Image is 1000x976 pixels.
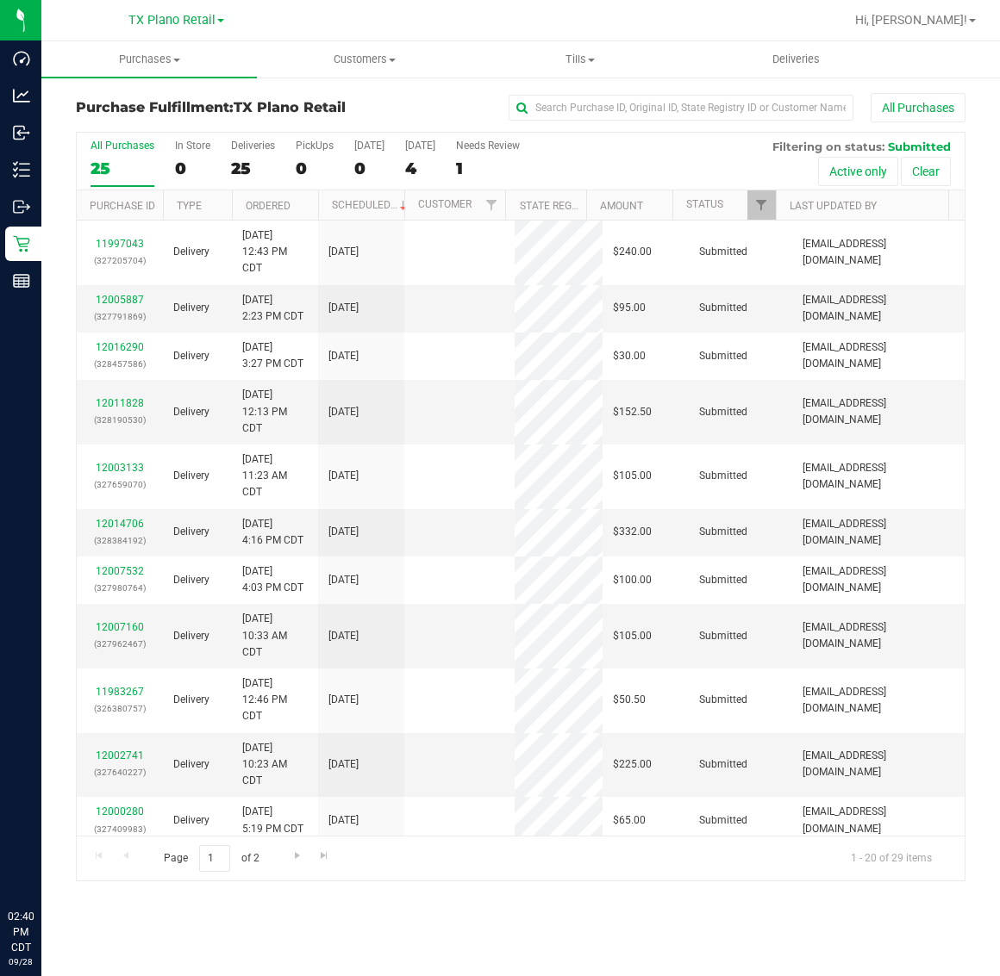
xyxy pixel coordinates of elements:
[173,756,209,773] span: Delivery
[888,140,951,153] span: Submitted
[613,692,646,708] span: $50.50
[613,812,646,829] span: $65.00
[234,99,346,115] span: TX Plano Retail
[242,292,303,325] span: [DATE] 2:23 PM CDT
[51,836,72,856] iframe: Resource center unread badge
[818,157,898,186] button: Active only
[456,140,520,152] div: Needs Review
[13,161,30,178] inline-svg: Inventory
[13,50,30,67] inline-svg: Dashboard
[855,13,967,27] span: Hi, [PERSON_NAME]!
[257,41,472,78] a: Customers
[328,692,359,708] span: [DATE]
[8,909,34,955] p: 02:40 PM CDT
[328,404,359,420] span: [DATE]
[96,294,144,306] a: 12005887
[803,292,954,325] span: [EMAIL_ADDRESS][DOMAIN_NAME]
[173,524,209,540] span: Delivery
[803,236,954,269] span: [EMAIL_ADDRESS][DOMAIN_NAME]
[456,159,520,178] div: 1
[405,140,435,152] div: [DATE]
[128,13,216,28] span: TX Plano Retail
[749,52,843,67] span: Deliveries
[699,812,747,829] span: Submitted
[87,476,153,493] p: (327659070)
[600,200,643,212] a: Amount
[173,468,209,484] span: Delivery
[803,395,954,428] span: [EMAIL_ADDRESS][DOMAIN_NAME]
[173,572,209,588] span: Delivery
[871,93,966,122] button: All Purchases
[354,159,384,178] div: 0
[332,199,410,211] a: Scheduled
[96,462,144,474] a: 12003133
[96,686,144,698] a: 11983267
[405,159,435,178] div: 4
[13,235,30,252] inline-svg: Retail
[13,87,30,104] inline-svg: Analytics
[173,812,209,829] span: Delivery
[96,565,144,577] a: 12007532
[699,244,747,260] span: Submitted
[803,460,954,493] span: [EMAIL_ADDRESS][DOMAIN_NAME]
[175,140,210,152] div: In Store
[87,700,153,717] p: (326380757)
[96,518,144,530] a: 12014706
[173,692,209,708] span: Delivery
[246,200,291,212] a: Ordered
[296,159,334,178] div: 0
[803,804,954,836] span: [EMAIL_ADDRESS][DOMAIN_NAME]
[328,468,359,484] span: [DATE]
[96,341,144,353] a: 12016290
[242,227,308,277] span: [DATE] 12:43 PM CDT
[96,397,144,409] a: 12011828
[41,52,257,67] span: Purchases
[699,348,747,364] span: Submitted
[242,516,303,549] span: [DATE] 4:16 PM CDT
[231,159,275,178] div: 25
[13,124,30,141] inline-svg: Inbound
[803,684,954,717] span: [EMAIL_ADDRESS][DOMAIN_NAME]
[418,198,472,210] a: Customer
[173,628,209,644] span: Delivery
[790,200,877,212] a: Last Updated By
[242,339,303,372] span: [DATE] 3:27 PM CDT
[803,516,954,549] span: [EMAIL_ADDRESS][DOMAIN_NAME]
[242,387,308,437] span: [DATE] 12:13 PM CDT
[87,821,153,837] p: (327409983)
[87,636,153,652] p: (327962467)
[328,244,359,260] span: [DATE]
[613,300,646,316] span: $95.00
[772,140,884,153] span: Filtering on status:
[613,348,646,364] span: $30.00
[87,532,153,549] p: (328384192)
[13,272,30,289] inline-svg: Reports
[699,468,747,484] span: Submitted
[699,300,747,316] span: Submitted
[312,845,337,868] a: Go to the last page
[477,190,505,220] a: Filter
[699,572,747,588] span: Submitted
[699,628,747,644] span: Submitted
[91,159,154,178] div: 25
[87,252,153,269] p: (327205704)
[613,524,652,540] span: $332.00
[520,200,610,212] a: State Registry ID
[901,157,951,186] button: Clear
[173,404,209,420] span: Delivery
[242,451,308,501] span: [DATE] 11:23 AM CDT
[803,339,954,372] span: [EMAIL_ADDRESS][DOMAIN_NAME]
[87,356,153,372] p: (328457586)
[613,404,652,420] span: $152.50
[747,190,776,220] a: Filter
[472,41,688,78] a: Tills
[17,838,69,890] iframe: Resource center
[242,740,308,790] span: [DATE] 10:23 AM CDT
[686,198,723,210] a: Status
[87,308,153,325] p: (327791869)
[837,845,946,871] span: 1 - 20 of 29 items
[177,200,202,212] a: Type
[328,348,359,364] span: [DATE]
[328,628,359,644] span: [DATE]
[175,159,210,178] div: 0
